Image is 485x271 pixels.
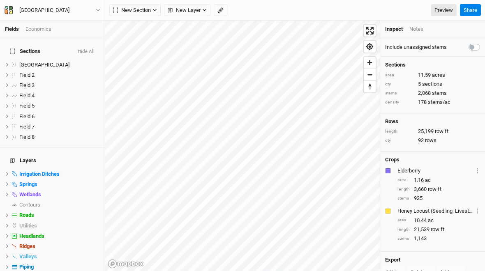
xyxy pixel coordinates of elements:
span: Field 4 [19,92,35,99]
a: Fields [5,26,19,32]
button: Zoom out [364,69,376,80]
div: Field 8 [19,134,100,140]
span: ac [425,177,431,184]
div: Field 4 [19,92,100,99]
h4: Crops [385,156,400,163]
span: [GEOGRAPHIC_DATA] [19,62,69,68]
h4: Export [385,257,480,263]
button: New Section [109,4,161,16]
div: Contours [19,202,100,208]
label: Include unassigned stems [385,44,447,51]
div: Utilities [19,223,100,229]
div: Field 3 [19,82,100,89]
div: 5 [385,80,480,88]
button: [GEOGRAPHIC_DATA] [4,6,101,15]
span: Wetlands [19,191,41,198]
button: Reset bearing to north [364,80,376,92]
span: rows [425,137,436,144]
button: Zoom in [364,57,376,69]
div: Piping [19,264,100,270]
span: Headlands [19,233,44,239]
span: acres [432,71,445,79]
div: qty [385,138,414,144]
div: Field 2 [19,72,100,78]
div: Field 6 [19,113,100,120]
div: length [385,129,414,135]
button: Shortcut: M [214,4,227,16]
span: Field 5 [19,103,35,109]
div: 925 [397,195,480,202]
div: 25,199 [385,128,480,135]
button: Share [460,4,481,16]
div: area [385,72,414,78]
div: 2,068 [385,90,480,97]
div: 1,143 [397,235,480,242]
div: Inspect [385,25,403,33]
div: density [385,99,414,106]
span: New Section [113,6,151,14]
div: Irrigation Ditches [19,171,100,177]
span: Sections [10,48,40,55]
span: Field 6 [19,113,35,119]
span: Springs [19,181,37,187]
span: row ft [431,226,444,233]
div: qty [385,81,414,87]
div: 1.16 [397,177,480,184]
span: Irrigation Ditches [19,171,60,177]
div: Headlands [19,233,100,239]
div: stems [397,236,410,242]
div: Notes [409,25,423,33]
span: Valleys [19,253,37,260]
span: Contours [19,202,40,208]
div: Ridges [19,243,100,250]
div: 178 [385,99,480,106]
div: Honey Locust (Seedling, Livestock Feed) [397,207,473,215]
div: Field 7 [19,124,100,130]
div: Elderberry [397,167,473,175]
span: Field 2 [19,72,35,78]
div: 10.44 [397,217,480,224]
span: New Layer [168,6,201,14]
span: Piping [19,264,34,270]
span: ac [428,217,434,224]
div: Wetlands [19,191,100,198]
div: length [397,186,410,193]
button: New Layer [164,4,210,16]
a: Mapbox logo [108,259,144,269]
div: area [397,217,410,223]
div: Springs [19,181,100,188]
div: stems [385,90,414,96]
div: 92 [385,137,480,144]
span: row ft [435,128,448,135]
span: Field 8 [19,134,35,140]
canvas: Map [105,21,380,271]
span: Ridges [19,243,35,249]
div: length [397,227,410,233]
span: Field 3 [19,82,35,88]
button: Hide All [77,49,95,55]
span: stems [432,90,447,97]
div: 3,660 [397,186,480,193]
span: row ft [428,186,441,193]
div: Five Springs Farms [19,6,69,14]
div: 11.59 [385,71,480,79]
button: Find my location [364,41,376,53]
span: Roads [19,212,34,218]
div: [GEOGRAPHIC_DATA] [19,6,69,14]
h4: Layers [5,152,100,169]
button: Crop Usage [475,166,480,175]
div: 21,539 [397,226,480,233]
div: stems [397,195,410,202]
span: Utilities [19,223,37,229]
button: Crop Usage [475,206,480,216]
a: Preview [431,4,457,16]
div: Economics [25,25,51,33]
div: Roads [19,212,100,218]
span: stems/ac [428,99,450,106]
div: area [397,177,410,183]
h4: Sections [385,62,480,68]
div: Elderberry Field [19,62,100,68]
